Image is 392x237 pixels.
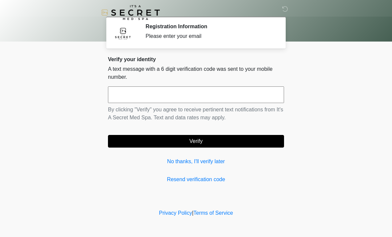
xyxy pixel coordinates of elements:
[108,56,284,62] h2: Verify your identity
[108,176,284,183] a: Resend verification code
[192,210,193,216] a: |
[108,135,284,148] button: Verify
[159,210,192,216] a: Privacy Policy
[108,65,284,81] p: A text message with a 6 digit verification code was sent to your mobile number.
[108,158,284,166] a: No thanks, I'll verify later
[193,210,233,216] a: Terms of Service
[113,23,133,43] img: Agent Avatar
[101,5,160,20] img: It's A Secret Med Spa Logo
[146,32,274,40] div: Please enter your email
[146,23,274,30] h2: Registration Information
[108,106,284,122] p: By clicking "Verify" you agree to receive pertinent text notifications from It's A Secret Med Spa...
